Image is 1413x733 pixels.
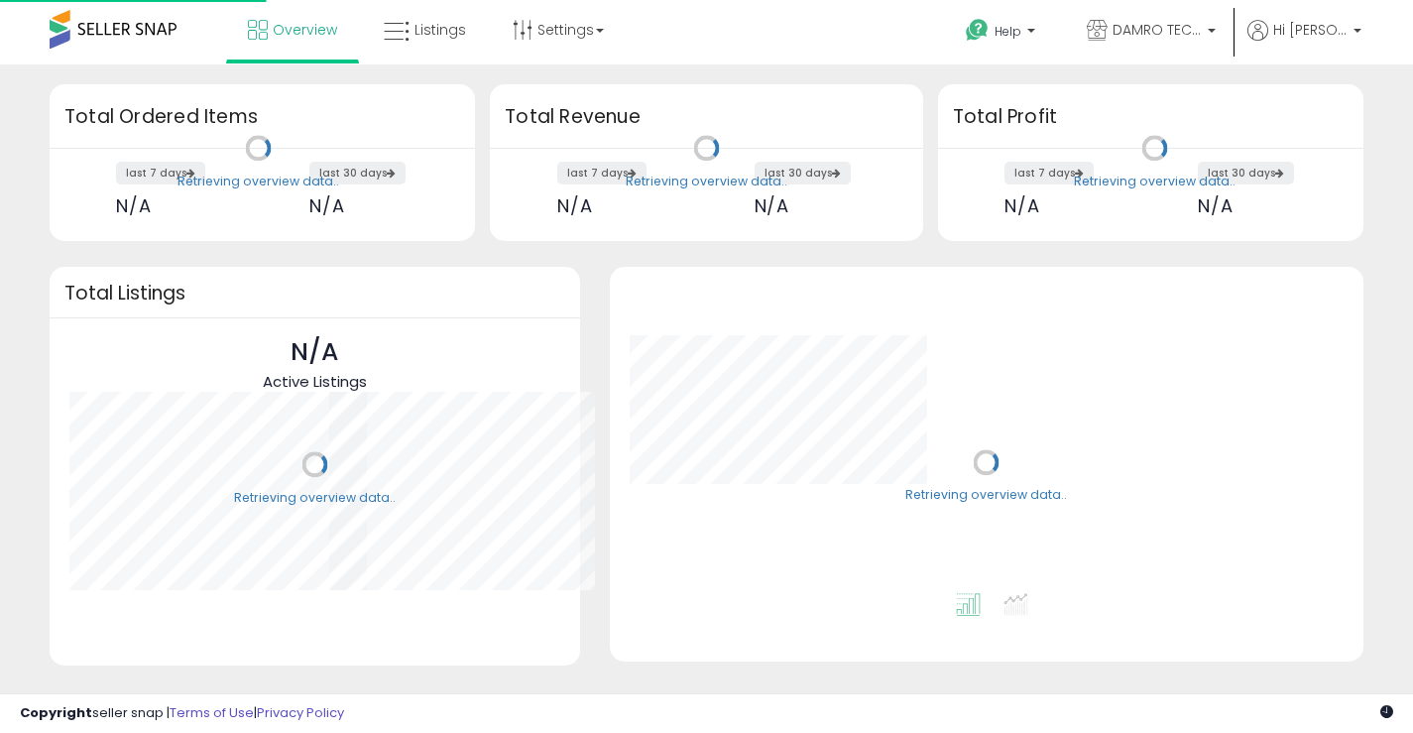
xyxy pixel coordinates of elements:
span: Hi [PERSON_NAME] [1273,20,1348,40]
div: Retrieving overview data.. [177,173,339,190]
div: Retrieving overview data.. [1074,173,1236,190]
div: Retrieving overview data.. [234,489,396,507]
a: Help [950,3,1055,64]
span: Overview [273,20,337,40]
strong: Copyright [20,703,92,722]
a: Hi [PERSON_NAME] [1247,20,1361,64]
a: Privacy Policy [257,703,344,722]
div: seller snap | | [20,704,344,723]
div: Retrieving overview data.. [626,173,787,190]
i: Get Help [965,18,990,43]
span: DAMRO TECHNOLOGY [1113,20,1202,40]
span: Listings [414,20,466,40]
a: Terms of Use [170,703,254,722]
div: Retrieving overview data.. [905,487,1067,505]
span: Help [995,23,1021,40]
